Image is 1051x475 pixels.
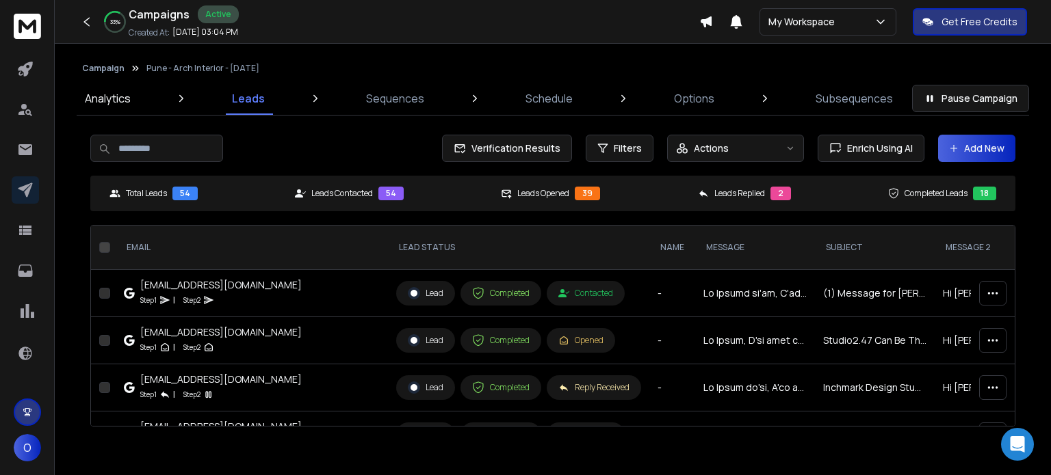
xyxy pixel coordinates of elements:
p: Total Leads [126,188,167,199]
p: Analytics [85,90,131,107]
p: Step 2 [183,388,200,401]
button: Pause Campaign [912,85,1029,112]
p: Step 1 [140,388,157,401]
button: Verification Results [442,135,572,162]
span: Enrich Using AI [842,141,913,155]
a: Schedule [517,82,581,115]
td: Lo Ipsumdo, S'am cons adipisc el seddoeiusm tem incididu utlaboree do Magn, ali E admin veni quis... [695,411,815,459]
div: Lead [408,334,443,347]
p: Created At: [129,27,170,38]
p: Step 2 [183,293,200,307]
div: 54 [172,187,198,200]
a: Leads [224,82,273,115]
td: Lo Ipsum, D'si amet consect ad elitseddoe tem incididu utlaboree do Magn, ali E admin veni quis n... [695,317,815,364]
span: Filters [614,141,642,155]
th: LEAD STATUS [388,226,649,270]
a: Subsequences [807,82,901,115]
span: Verification Results [466,141,560,155]
div: 39 [575,187,600,200]
p: Actions [694,141,729,155]
div: Lead [408,381,443,394]
p: Leads Replied [714,188,765,199]
button: Get Free Credits [913,8,1027,36]
p: Subsequences [816,90,893,107]
p: Leads [232,90,265,107]
th: Message [695,226,815,270]
p: Completed Leads [905,188,968,199]
td: Inchmark Design Studio Can Be The Next Gamechanger [815,364,935,411]
a: Options [666,82,723,115]
div: Contacted [558,288,613,299]
div: Lead [408,287,443,299]
p: My Workspace [768,15,840,29]
div: Opened [558,335,604,346]
p: Get Free Credits [942,15,1017,29]
button: Campaign [82,63,125,74]
td: (1) Message for Srushti at [GEOGRAPHIC_DATA] [815,411,935,459]
h1: Campaigns [129,6,190,23]
td: Studio2.47 Can Be The Next Gamechanger [815,317,935,364]
td: - [649,317,695,364]
div: [EMAIL_ADDRESS][DOMAIN_NAME] [140,325,302,339]
div: 2 [770,187,791,200]
td: Lo Ipsum do'si, A'co adip elitsed do eiusmodt incididun ut Labore, etd M aliqu enim admi ve qu no... [695,364,815,411]
th: EMAIL [116,226,388,270]
button: Filters [586,135,653,162]
a: Sequences [358,82,432,115]
div: 54 [378,187,404,200]
p: Leads Contacted [311,188,373,199]
button: Add New [938,135,1015,162]
div: Completed [472,334,530,347]
th: NAME [649,226,695,270]
button: Enrich Using AI [818,135,924,162]
p: | [173,293,175,307]
button: O [14,434,41,461]
td: - [649,411,695,459]
td: Lo Ipsumd si'am, C'ad elit seddoei te incididunt utl etdolore magnaaliq en Adminimv, qui N exerc ... [695,270,815,317]
a: Analytics [77,82,139,115]
div: 18 [973,187,996,200]
td: (1) Message for [PERSON_NAME] at DVARA Architectural Studio [815,270,935,317]
div: [EMAIL_ADDRESS][DOMAIN_NAME] [140,372,302,386]
div: Completed [472,381,530,394]
p: Pune - Arch Interior - [DATE] [146,63,259,74]
p: | [173,340,175,354]
p: Step 1 [140,340,157,354]
td: - [649,364,695,411]
p: [DATE] 03:04 PM [172,27,238,38]
p: Step 1 [140,293,157,307]
p: Sequences [366,90,424,107]
p: 33 % [110,18,120,26]
p: Step 2 [183,340,200,354]
p: Options [674,90,714,107]
td: - [649,270,695,317]
div: Reply Received [558,382,630,393]
p: | [173,388,175,401]
p: Leads Opened [517,188,569,199]
div: Open Intercom Messenger [1001,428,1034,461]
p: Schedule [525,90,573,107]
div: [EMAIL_ADDRESS][DOMAIN_NAME] [140,278,302,292]
div: [EMAIL_ADDRESS][DOMAIN_NAME] [140,420,302,433]
th: Subject [815,226,935,270]
div: Completed [472,287,530,299]
div: Active [198,5,239,23]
